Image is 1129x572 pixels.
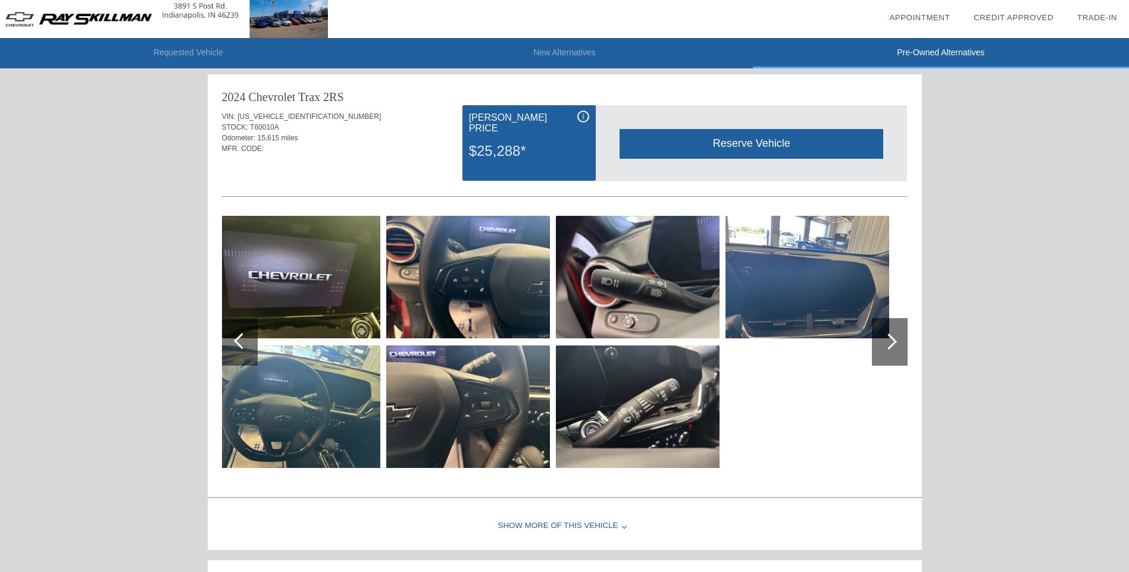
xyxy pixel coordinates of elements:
div: $25,288* [469,136,589,166]
img: 3227fdb0195bb82be9d33d6104cf77b4.jpg [556,345,720,468]
span: VIN: [222,112,236,121]
div: 2RS [323,89,343,105]
div: Reserve Vehicle [620,129,883,158]
div: i [577,111,589,122]
a: Trade-In [1077,13,1117,22]
div: [PERSON_NAME] Price [469,111,589,136]
span: Odometer: [222,134,256,142]
img: 4ce366f6e829372f9b63a4a7e79be7bf.jpg [386,345,550,468]
span: 15,615 miles [258,134,298,142]
div: 2024 Chevrolet Trax [222,89,321,105]
img: d1a79e74236cee82c03e2949031f987f.jpg [217,345,380,468]
span: T60010A [250,123,279,131]
span: [US_VEHICLE_IDENTIFICATION_NUMBER] [237,112,381,121]
span: STOCK: [222,123,248,131]
li: New Alternatives [376,38,752,68]
div: Quoted on [DATE] 7:51:13 AM [222,161,908,180]
a: Credit Approved [974,13,1053,22]
img: 2c0fb49d42b44edd53ca1f8774d73c38.jpg [725,216,889,338]
li: Pre-Owned Alternatives [753,38,1129,68]
div: Show More of this Vehicle [208,502,922,550]
img: f638d01d46465d40fceec61e4d4c21e0.jpg [386,216,550,338]
a: Appointment [889,13,950,22]
span: MFR. CODE: [222,144,264,153]
img: 84298802188a6d84f1e81b940d786647.jpg [556,216,720,338]
img: 1b6c8030dff7848ab82eeb1b70af83a9.jpg [217,216,380,338]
